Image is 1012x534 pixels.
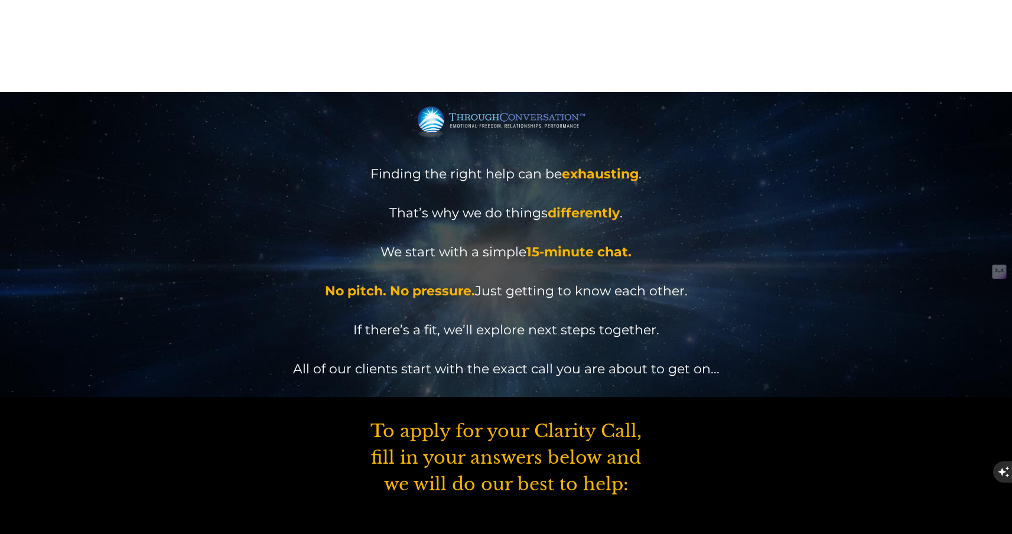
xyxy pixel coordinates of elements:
img: Logo revision EFPC TM2 wite tagline png [418,104,595,138]
span: To apply for your Clarity Call, fill in your answers below and we will do our best to help: [370,420,642,495]
b: 15-minute chat. ​ [526,244,632,260]
b: exhausting [562,166,639,182]
img: rt [177,88,178,89]
b: differently [548,205,620,221]
span: We start with a simple [380,244,526,260]
b: No pitch. No pressure. [325,283,475,299]
span: Finding the right help can be . That’s why we do things . Just getting to know each other. If the... [293,166,720,377]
